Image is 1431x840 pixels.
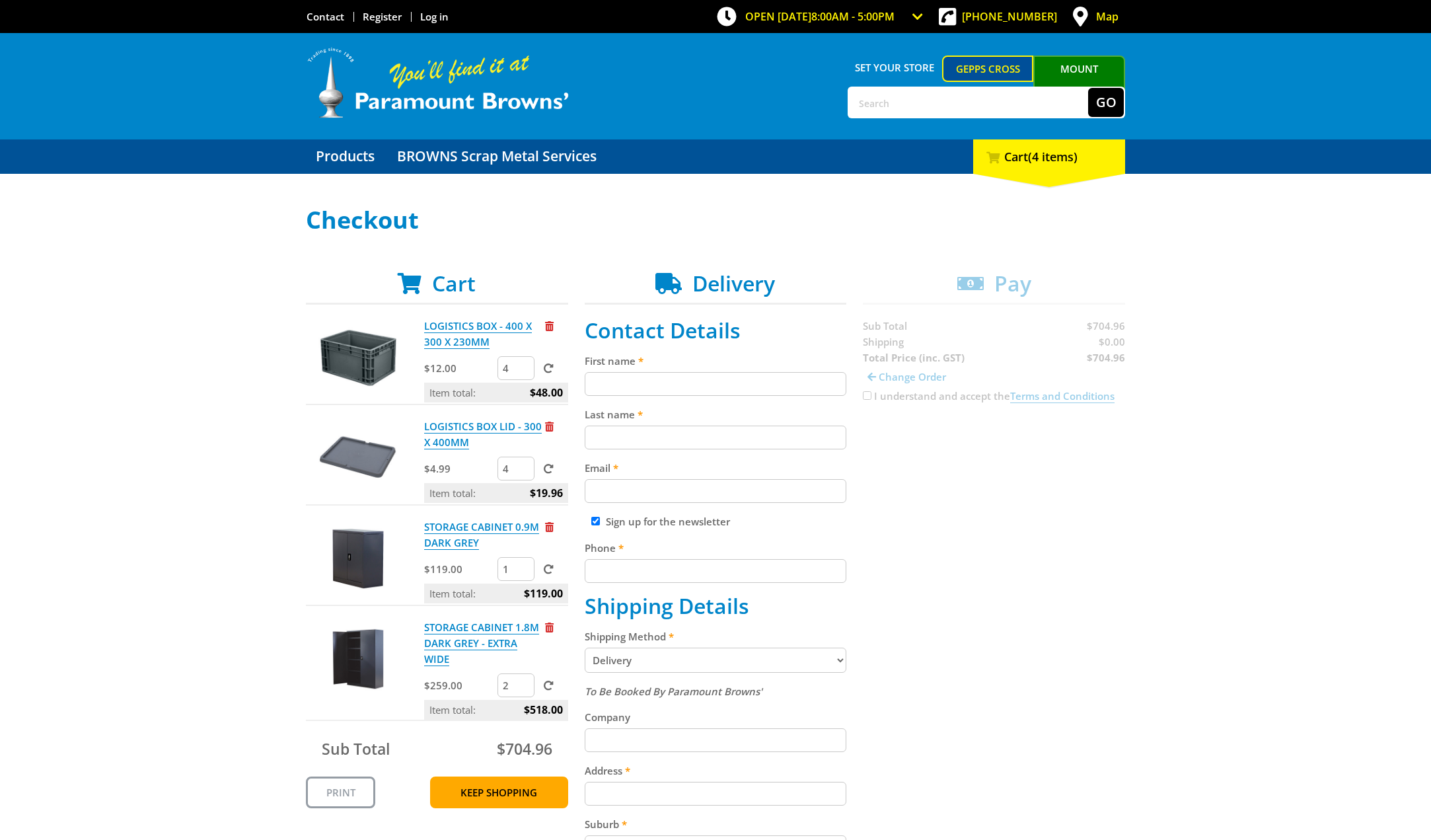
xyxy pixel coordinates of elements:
label: Email [585,460,847,476]
span: $19.96 [530,483,563,503]
span: Cart [432,269,476,297]
h1: Checkout [306,207,1125,233]
p: $259.00 [424,677,495,693]
a: STORAGE CABINET 1.8M DARK GREY - EXTRA WIDE [424,621,539,666]
span: $518.00 [524,700,563,720]
em: To Be Booked By Paramount Browns' [585,685,762,698]
span: 8:00am - 5:00pm [811,9,895,24]
p: Item total: [424,383,568,402]
input: Please enter your last name. [585,426,847,449]
a: Remove from cart [545,520,554,533]
label: Shipping Method [585,629,847,644]
a: Log in [420,10,449,23]
img: LOGISTICS BOX LID - 300 X 400MM [318,418,398,498]
a: Keep Shopping [430,777,568,808]
p: Item total: [424,483,568,503]
label: Phone [585,540,847,556]
a: Mount [PERSON_NAME] [1033,56,1125,106]
span: Sub Total [322,738,390,759]
span: $48.00 [530,383,563,402]
a: Go to the Products page [306,139,385,174]
span: Set your store [848,56,942,79]
input: Search [849,88,1088,117]
a: Go to the BROWNS Scrap Metal Services page [387,139,606,174]
img: STORAGE CABINET 1.8M DARK GREY - EXTRA WIDE [318,619,398,699]
a: Remove from cart [545,319,554,332]
a: Remove from cart [545,420,554,433]
input: Please enter your telephone number. [585,559,847,583]
p: $119.00 [424,561,495,577]
a: Print [306,777,375,808]
label: Last name [585,406,847,422]
p: $12.00 [424,360,495,376]
a: LOGISTICS BOX - 400 X 300 X 230MM [424,319,532,349]
a: STORAGE CABINET 0.9M DARK GREY [424,520,539,550]
p: $4.99 [424,461,495,477]
p: Item total: [424,700,568,720]
a: Remove from cart [545,621,554,634]
input: Please enter your first name. [585,372,847,396]
p: Item total: [424,584,568,603]
input: Please enter your email address. [585,479,847,503]
h2: Contact Details [585,318,847,343]
span: $704.96 [497,738,552,759]
div: Cart [973,139,1125,174]
h2: Shipping Details [585,593,847,619]
a: LOGISTICS BOX LID - 300 X 400MM [424,420,542,449]
input: Please enter your address. [585,782,847,806]
a: Gepps Cross [942,56,1034,82]
label: Address [585,763,847,779]
span: OPEN [DATE] [745,9,895,24]
span: Delivery [692,269,775,297]
label: Company [585,709,847,725]
img: Paramount Browns' [306,46,570,120]
a: Go to the registration page [363,10,402,23]
label: First name [585,353,847,369]
span: $119.00 [524,584,563,603]
span: (4 items) [1028,149,1078,165]
button: Go [1088,88,1124,117]
img: STORAGE CABINET 0.9M DARK GREY [318,519,398,598]
a: Go to the Contact page [307,10,344,23]
label: Suburb [585,816,847,832]
label: Sign up for the newsletter [606,515,730,528]
img: LOGISTICS BOX - 400 X 300 X 230MM [318,318,398,397]
select: Please select a shipping method. [585,648,847,673]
